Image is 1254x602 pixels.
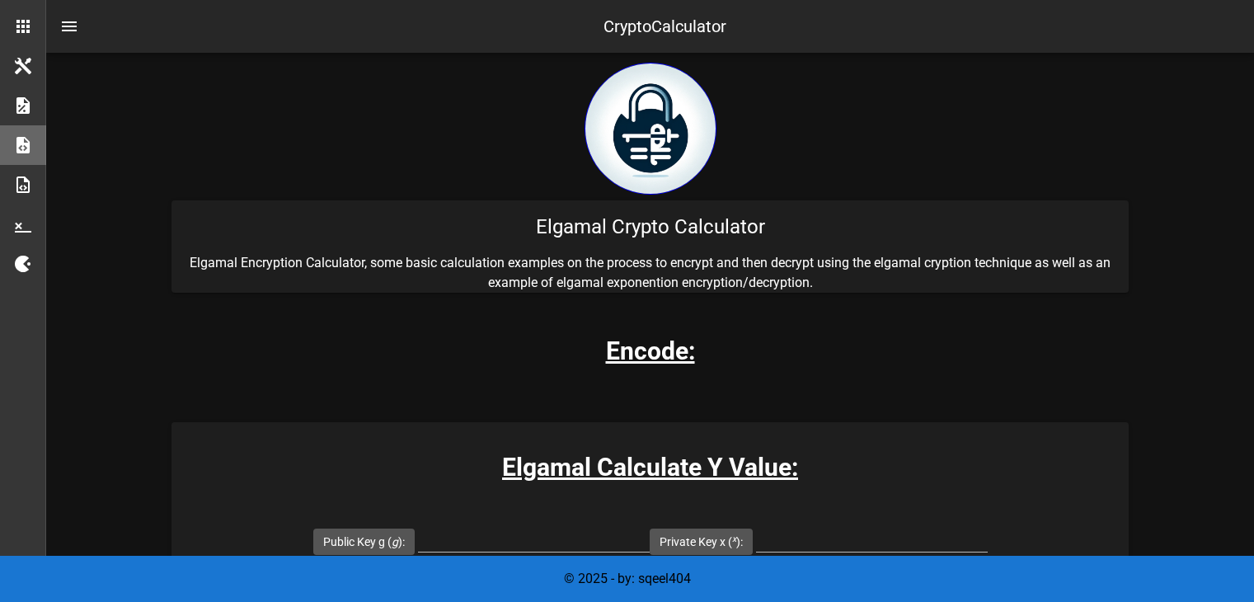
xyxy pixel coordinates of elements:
i: g [392,535,398,548]
h3: Elgamal Calculate Y Value: [171,449,1129,486]
h3: Encode: [606,332,695,369]
label: Public Key g ( ): [323,534,405,550]
div: CryptoCalculator [604,14,726,39]
div: Elgamal Crypto Calculator [171,200,1129,253]
img: encryption logo [585,63,716,195]
a: home [585,182,716,198]
sup: x [732,534,736,544]
p: Elgamal Encryption Calculator, some basic calculation examples on the process to encrypt and then... [171,253,1129,293]
label: Private Key x ( ): [660,534,743,550]
button: nav-menu-toggle [49,7,89,46]
span: © 2025 - by: sqeel404 [564,571,691,586]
